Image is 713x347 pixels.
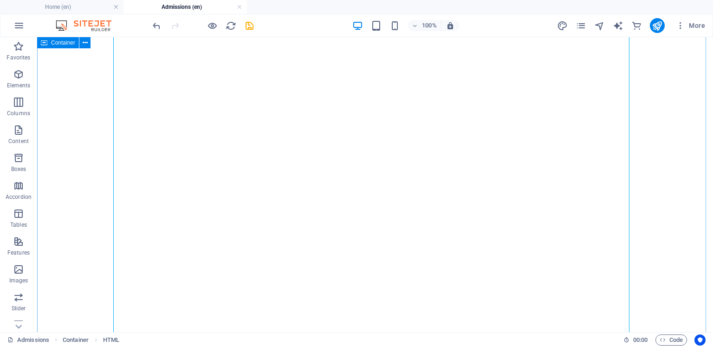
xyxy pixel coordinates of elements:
[631,20,642,31] button: commerce
[446,21,454,30] i: On resize automatically adjust zoom level to fit chosen device.
[631,20,642,31] i: Commerce
[594,20,605,31] button: navigator
[576,20,587,31] button: pages
[650,18,665,33] button: publish
[7,249,30,256] p: Features
[51,40,75,46] span: Container
[63,334,119,346] nav: breadcrumb
[244,20,255,31] i: Save (Ctrl+S)
[557,20,568,31] button: design
[633,334,648,346] span: 00 00
[672,18,709,33] button: More
[6,54,30,61] p: Favorites
[652,20,662,31] i: Publish
[103,334,119,346] span: Click to select. Double-click to edit
[151,20,162,31] button: undo
[557,20,568,31] i: Design (Ctrl+Alt+Y)
[226,20,236,31] i: Reload page
[10,221,27,229] p: Tables
[623,334,648,346] h6: Session time
[613,20,623,31] i: AI Writer
[7,110,30,117] p: Columns
[63,334,89,346] span: Click to select. Double-click to edit
[11,165,26,173] p: Boxes
[422,20,437,31] h6: 100%
[151,20,162,31] i: Undo: Change HTML (Ctrl+Z)
[9,277,28,284] p: Images
[53,20,123,31] img: Editor Logo
[408,20,441,31] button: 100%
[225,20,236,31] button: reload
[244,20,255,31] button: save
[7,334,49,346] a: Click to cancel selection. Double-click to open Pages
[676,21,705,30] span: More
[123,2,247,12] h4: Admissions (en)
[694,334,706,346] button: Usercentrics
[640,336,641,343] span: :
[613,20,624,31] button: text_generator
[7,82,31,89] p: Elements
[594,20,605,31] i: Navigator
[660,334,683,346] span: Code
[12,305,26,312] p: Slider
[8,137,29,145] p: Content
[655,334,687,346] button: Code
[6,193,32,201] p: Accordion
